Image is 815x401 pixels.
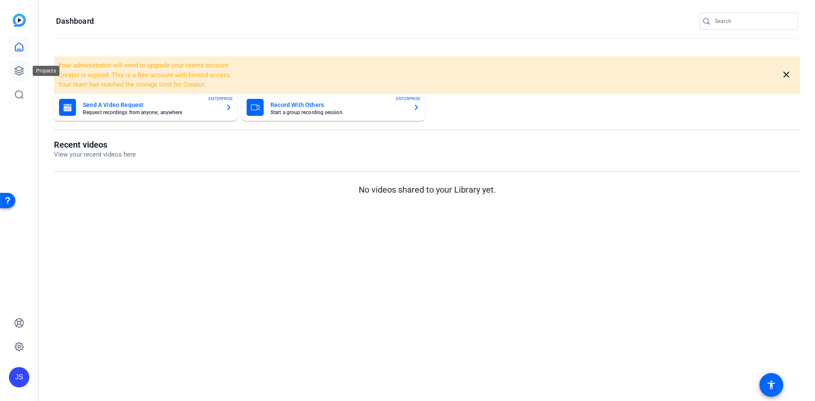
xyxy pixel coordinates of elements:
[396,95,421,102] span: ENTERPRISE
[54,183,800,196] p: No videos shared to your Library yet.
[242,94,425,121] button: Record With OthersStart a group recording sessionENTERPRISE
[83,100,219,110] mat-card-title: Send A Video Request
[270,110,406,115] mat-card-subtitle: Start a group recording session
[270,100,406,110] mat-card-title: Record With Others
[83,110,219,115] mat-card-subtitle: Request recordings from anyone, anywhere
[54,150,136,160] p: View your recent videos here
[781,70,792,80] mat-icon: close
[58,80,655,90] li: Your team has reached the storage limit for Creator.
[54,140,136,150] h1: Recent videos
[715,16,791,26] input: Search
[56,16,94,26] h1: Dashboard
[58,62,228,69] span: Your administrator will need to upgrade your team's account
[13,14,26,27] img: blue-gradient.svg
[766,380,776,390] mat-icon: accessibility
[9,367,29,387] div: JS
[54,94,237,121] button: Send A Video RequestRequest recordings from anyone, anywhereENTERPRISE
[208,95,233,102] span: ENTERPRISE
[58,70,655,80] li: Creator is expired. This is a free account with limited access.
[33,66,59,76] div: Projects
